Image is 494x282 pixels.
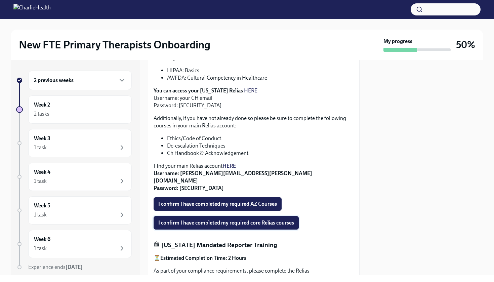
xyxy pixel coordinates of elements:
span: I confirm I have completed my required AZ Courses [158,201,277,207]
a: Week 51 task [16,196,132,225]
div: 1 task [34,245,47,252]
a: Week 41 task [16,163,132,191]
h3: 50% [456,39,475,51]
div: 2 tasks [34,110,49,118]
li: Ethics/Code of Conduct [167,135,354,142]
li: AWFDA: Cultural Competency in Healthcare [167,74,354,82]
a: Week 61 task [16,230,132,258]
span: I confirm I have completed my required core Relias courses [158,219,294,226]
h6: Week 5 [34,202,50,209]
strong: "Mandatory [MEDICAL_DATA] Reporting in [US_STATE]." [170,275,306,281]
li: De-escalation Techniques [167,142,354,150]
p: 🏛 [US_STATE] Mandated Reporter Training [154,241,354,249]
strong: My progress [383,38,412,45]
img: CharlieHealth [13,4,51,15]
h2: New FTE Primary Therapists Onboarding [19,38,210,51]
h6: Week 3 [34,135,50,142]
li: HIPAA: Basics [167,67,354,74]
a: Week 31 task [16,129,132,157]
p: Additionally, if you have not already done so please be sure to complete the following courses in... [154,115,354,129]
h6: Week 2 [34,101,50,109]
strong: You can access your [US_STATE] Relias [154,87,243,94]
button: I confirm I have completed my required AZ Courses [154,197,282,211]
p: FInd your main Relias account [154,162,354,192]
a: HERE [222,163,236,169]
strong: [DATE] [66,264,83,270]
strong: Username: [PERSON_NAME][EMAIL_ADDRESS][PERSON_NAME][DOMAIN_NAME] Password: [SECURITY_DATA] [154,170,312,191]
div: 1 task [34,144,47,151]
p: ⏳ [154,254,354,262]
p: Username: your CH email Password: [SECURITY_DATA] [154,87,354,109]
h6: Week 6 [34,236,50,243]
div: 1 task [34,211,47,218]
li: Ch Handbook & Acknowledgement [167,150,354,157]
h6: Week 4 [34,168,50,176]
span: Experience ends [28,264,83,270]
button: I confirm I have completed my required core Relias courses [154,216,299,230]
a: Week 22 tasks [16,95,132,124]
div: 1 task [34,177,47,185]
a: HERE [244,87,257,94]
h6: 2 previous weeks [34,77,74,84]
div: 2 previous weeks [28,71,132,90]
strong: Estimated Completion Time: 2 Hours [160,255,246,261]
